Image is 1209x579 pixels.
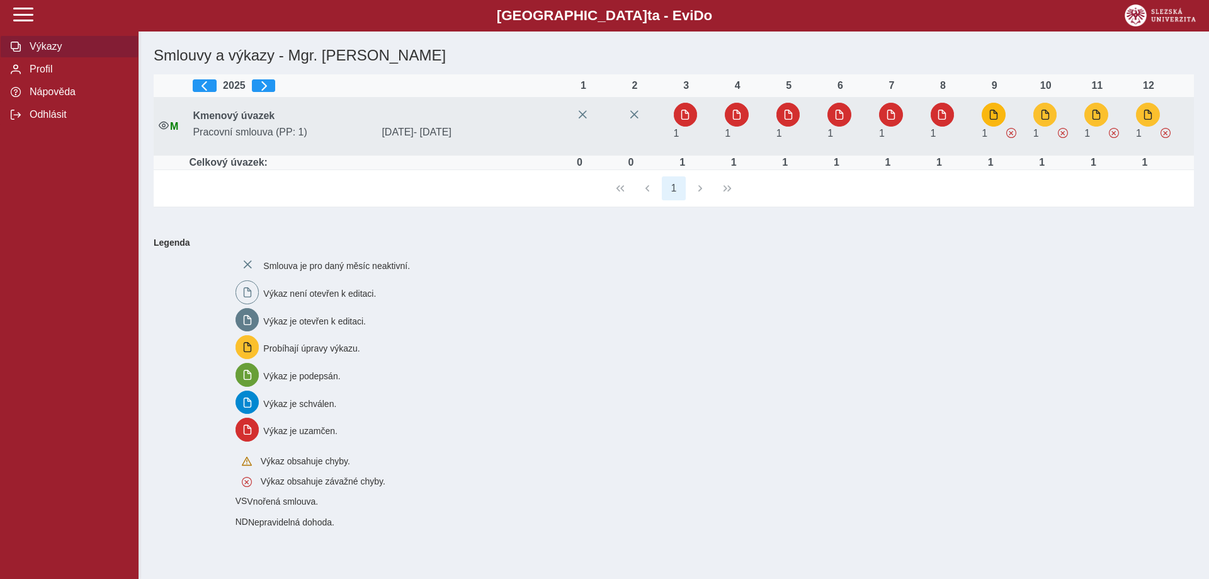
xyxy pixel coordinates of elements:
span: Výkaz obsahuje závažné chyby. [1006,128,1016,138]
span: Výkaz není otevřen k editaci. [263,289,376,299]
div: 3 [674,80,699,91]
span: [DATE] [377,127,565,138]
span: Výkaz je schválen. [263,398,336,408]
b: Legenda [149,232,1189,253]
span: Výkaz obsahuje závažné chyby. [1161,128,1171,138]
div: Úvazek : 8 h / den. 40 h / týden. [721,157,746,168]
div: 12 [1136,80,1161,91]
span: Úvazek : 8 h / den. 40 h / týden. [1084,128,1090,139]
div: Úvazek : 8 h / den. 40 h / týden. [824,157,849,168]
div: Úvazek : 8 h / den. 40 h / týden. [773,157,798,168]
span: Úvazek : 8 h / den. 40 h / týden. [982,128,987,139]
span: Smlouva vnořená do kmene [236,496,247,506]
div: Úvazek : 8 h / den. 40 h / týden. [927,157,952,168]
span: Nepravidelná dohoda. [248,517,334,527]
div: 9 [982,80,1007,91]
span: Údaje souhlasí s údaji v Magionu [170,121,178,132]
div: Úvazek : 8 h / den. 40 h / týden. [875,157,900,168]
span: Smlouva vnořená do kmene [236,517,248,527]
div: Úvazek : 8 h / den. 40 h / týden. [670,157,695,168]
h1: Smlouvy a výkazy - Mgr. [PERSON_NAME] [149,42,1024,69]
span: Úvazek : 8 h / den. 40 h / týden. [931,128,936,139]
div: 4 [725,80,750,91]
div: 2025 [193,79,560,92]
span: Smlouva je pro daný měsíc neaktivní. [263,261,410,271]
div: Úvazek : 8 h / den. 40 h / týden. [1081,157,1106,168]
div: Úvazek : 8 h / den. 40 h / týden. [1132,157,1157,168]
div: 10 [1033,80,1059,91]
div: 7 [879,80,904,91]
span: Výkaz je uzamčen. [263,426,338,436]
span: Výkazy [26,41,128,52]
span: Pracovní smlouva (PP: 1) [188,127,377,138]
span: Úvazek : 8 h / den. 40 h / týden. [674,128,679,139]
div: 2 [622,80,647,91]
span: Vnořená smlouva. [247,496,318,507]
div: Úvazek : 8 h / den. 40 h / týden. [1030,157,1055,168]
span: Úvazek : 8 h / den. 40 h / týden. [776,128,782,139]
td: Celkový úvazek: [188,156,565,170]
span: - [DATE] [414,127,451,137]
span: Úvazek : 8 h / den. 40 h / týden. [1033,128,1039,139]
span: D [693,8,703,23]
span: Úvazek : 8 h / den. 40 h / týden. [1136,128,1142,139]
span: Probíhají úpravy výkazu. [263,343,360,353]
div: 6 [827,80,853,91]
span: o [704,8,713,23]
span: Nápověda [26,86,128,98]
span: Odhlásit [26,109,128,120]
button: 1 [662,176,686,200]
span: Výkaz obsahuje závažné chyby. [1109,128,1119,138]
div: Úvazek : 8 h / den. 40 h / týden. [978,157,1003,168]
div: 5 [776,80,802,91]
span: Výkaz obsahuje závažné chyby. [1058,128,1068,138]
div: 8 [931,80,956,91]
img: logo_web_su.png [1125,4,1196,26]
b: Kmenový úvazek [193,110,275,121]
div: Úvazek : [618,157,644,168]
div: 11 [1084,80,1110,91]
span: t [647,8,652,23]
span: Úvazek : 8 h / den. 40 h / týden. [827,128,833,139]
span: Výkaz je otevřen k editaci. [263,316,366,326]
span: Profil [26,64,128,75]
span: Výkaz obsahuje chyby. [261,456,350,466]
b: [GEOGRAPHIC_DATA] a - Evi [38,8,1171,24]
span: Výkaz obsahuje závažné chyby. [261,476,385,486]
div: Úvazek : [567,157,592,168]
span: Úvazek : 8 h / den. 40 h / týden. [879,128,885,139]
span: Úvazek : 8 h / den. 40 h / týden. [725,128,730,139]
div: 1 [570,80,596,91]
i: Smlouva je aktivní [159,120,169,130]
span: Výkaz je podepsán. [263,371,340,381]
